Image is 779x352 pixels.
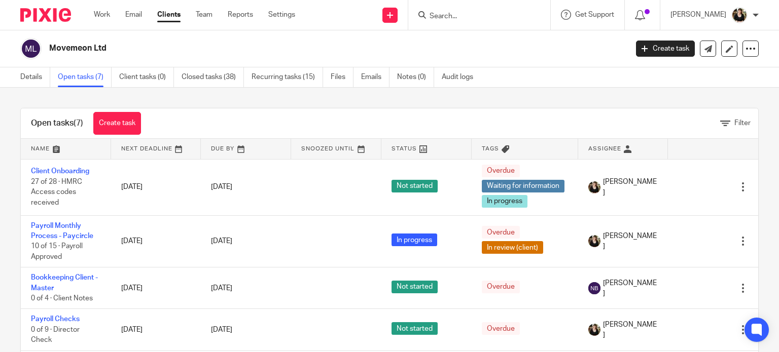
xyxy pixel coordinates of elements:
img: Helen%20Campbell.jpeg [588,324,600,336]
a: Create task [93,112,141,135]
img: Helen%20Campbell.jpeg [731,7,748,23]
span: [DATE] [211,183,232,190]
span: [PERSON_NAME] [603,320,658,340]
span: [PERSON_NAME] [603,278,658,299]
a: Create task [636,41,695,57]
span: [DATE] [211,326,232,333]
td: [DATE] [111,159,201,215]
span: Status [392,146,417,151]
span: [PERSON_NAME] [603,231,658,252]
span: Overdue [482,281,520,293]
span: Overdue [482,226,520,239]
img: Helen%20Campbell.jpeg [588,235,600,247]
td: [DATE] [111,215,201,267]
span: Not started [392,322,438,335]
a: Work [94,10,110,20]
span: 27 of 28 · HMRC Access codes received [31,178,82,206]
a: Open tasks (7) [58,67,112,87]
a: Files [331,67,353,87]
td: [DATE] [111,267,201,309]
span: Not started [392,180,438,192]
a: Payroll Checks [31,316,80,323]
img: svg%3E [20,38,42,59]
a: Audit logs [442,67,481,87]
span: [DATE] [211,285,232,292]
span: (7) [74,119,83,127]
span: In progress [392,233,437,246]
a: Team [196,10,213,20]
span: In review (client) [482,241,543,254]
span: Tags [482,146,499,151]
span: Get Support [575,11,614,18]
span: [DATE] [211,238,232,245]
a: Clients [157,10,181,20]
span: Overdue [482,322,520,335]
img: svg%3E [588,282,600,294]
a: Recurring tasks (15) [252,67,323,87]
a: Client Onboarding [31,168,89,175]
a: Details [20,67,50,87]
span: Not started [392,281,438,293]
td: [DATE] [111,309,201,350]
h1: Open tasks [31,118,83,129]
p: [PERSON_NAME] [670,10,726,20]
span: Overdue [482,165,520,177]
span: Waiting for information [482,180,564,192]
a: Payroll Monthly Process - Paycircle [31,222,93,240]
a: Client tasks (0) [119,67,174,87]
a: Reports [228,10,253,20]
img: Helen%20Campbell.jpeg [588,181,600,193]
span: 10 of 15 · Payroll Approved [31,243,83,260]
a: Settings [268,10,295,20]
span: [PERSON_NAME] [603,177,658,198]
a: Emails [361,67,389,87]
span: Snoozed Until [301,146,355,151]
span: 0 of 4 · Client Notes [31,295,93,302]
a: Notes (0) [397,67,434,87]
input: Search [429,12,520,21]
a: Bookkeeping Client - Master [31,274,98,291]
h2: Movemeon Ltd [49,43,507,54]
a: Closed tasks (38) [182,67,244,87]
span: 0 of 9 · Director Check [31,326,80,344]
a: Email [125,10,142,20]
span: In progress [482,195,527,208]
span: Filter [734,120,751,127]
img: Pixie [20,8,71,22]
